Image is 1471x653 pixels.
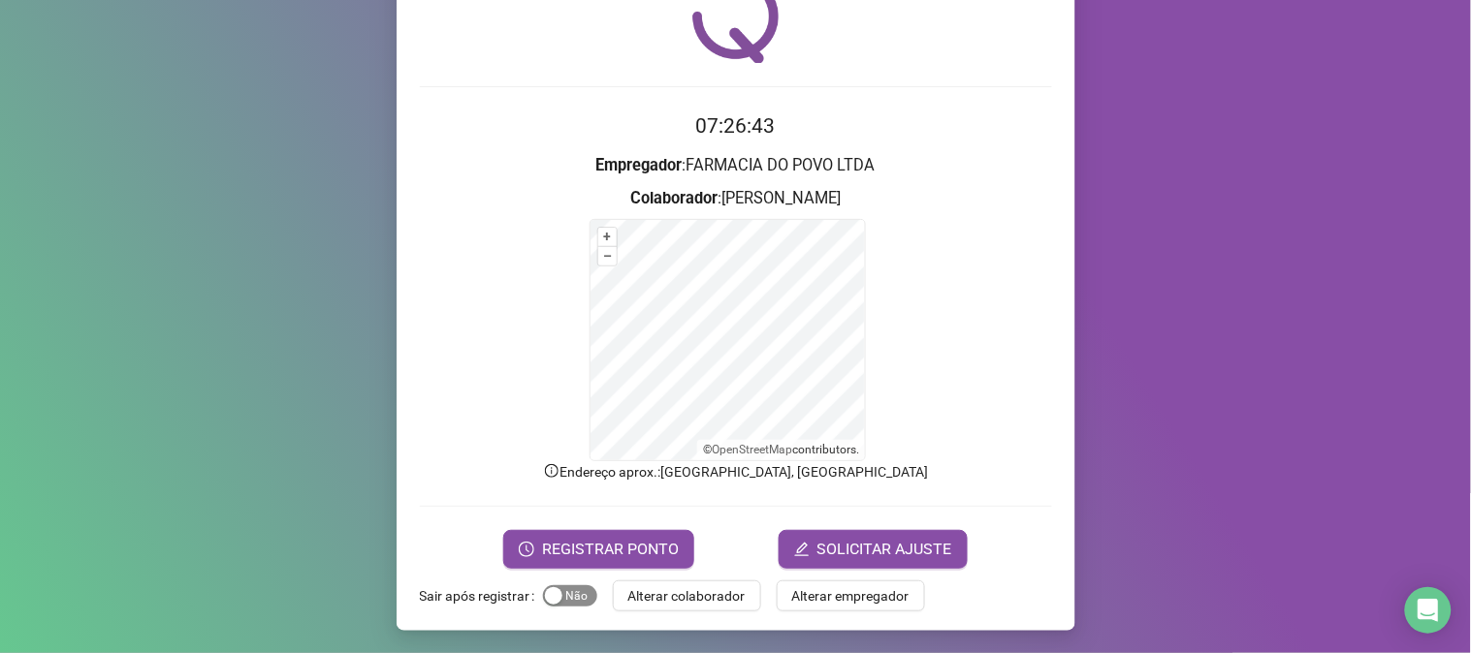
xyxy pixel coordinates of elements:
button: editSOLICITAR AJUSTE [779,530,968,569]
span: info-circle [543,462,560,480]
button: – [598,247,617,265]
button: Alterar empregador [777,580,925,611]
span: Alterar empregador [792,585,910,606]
strong: Colaborador [630,189,718,207]
span: Alterar colaborador [628,585,746,606]
a: OpenStreetMap [712,443,792,456]
span: REGISTRAR PONTO [542,538,679,561]
time: 07:26:43 [696,114,776,138]
span: SOLICITAR AJUSTE [817,538,952,561]
li: © contributors. [703,443,859,456]
h3: : [PERSON_NAME] [420,186,1052,211]
div: Open Intercom Messenger [1405,587,1452,634]
label: Sair após registrar [420,580,543,611]
p: Endereço aprox. : [GEOGRAPHIC_DATA], [GEOGRAPHIC_DATA] [420,461,1052,482]
span: edit [794,542,810,557]
h3: : FARMACIA DO POVO LTDA [420,153,1052,178]
strong: Empregador [596,156,683,174]
button: REGISTRAR PONTO [503,530,694,569]
button: + [598,228,617,246]
span: clock-circle [519,542,534,557]
button: Alterar colaborador [613,580,761,611]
